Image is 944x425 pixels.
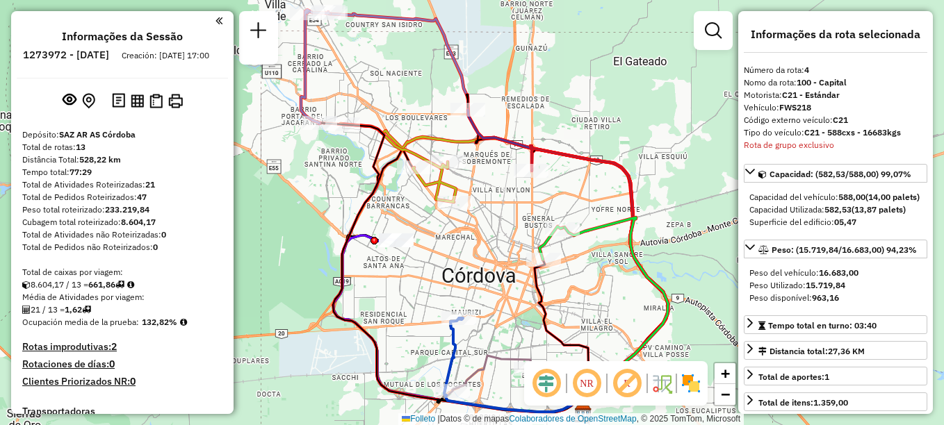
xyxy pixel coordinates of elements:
[744,64,927,76] div: Número da rota:
[180,318,187,326] em: Média calculada utilizando a maior ocupação (%Peso ou %Cubagem) de cada rota da sessão. Rotas cro...
[812,292,839,303] strong: 963,16
[79,90,98,112] button: Centralizar mapa no depósito ou ponto de apoio
[22,153,222,166] div: Distância Total:
[721,365,730,382] span: +
[22,341,222,353] h4: Rotas improdutivas:
[749,216,922,228] div: Superficie del edificio:
[215,12,222,28] a: Clique aqui para minimizar o painel
[31,304,82,315] font: 21 / 13 =
[680,372,702,394] img: Exibir/Ocultar setores
[88,279,115,290] strong: 661,86
[105,204,149,215] strong: 233.219,84
[744,114,927,126] div: Código externo veículo:
[758,372,829,382] span: Total de aportes:
[23,49,109,61] h6: 1273972 - [DATE]
[22,141,222,153] div: Total de rotas:
[22,266,222,278] div: Total de caixas por viagem:
[772,244,917,255] span: Peso: (15.719,84/16.683,00) 94,23%
[699,17,727,44] a: Exibir filtros
[22,306,31,314] i: Total de Atividades
[161,229,166,240] strong: 0
[744,90,840,100] font: Motorista:
[22,166,222,178] div: Tempo total:
[749,192,920,202] font: Capacidad del vehículo:
[838,192,865,202] strong: 588,00
[715,384,735,405] a: Alejar
[128,91,147,110] button: Visualizar relatório de Roteirização
[833,115,848,125] strong: C21
[22,178,222,191] div: Total de Atividades Roteirizadas:
[22,317,139,327] span: Ocupación media de la prueba:
[22,228,222,241] div: Total de Atividades não Roteirizadas:
[147,91,165,111] button: Visualizar Romaneio
[22,216,222,228] div: Cubagem total roteirizado:
[70,167,92,177] strong: 77:29
[744,102,811,112] font: Vehículo:
[804,127,901,137] strong: C21 - 588cxs - 16683kgs
[865,192,920,202] strong: (14,00 palets)
[115,281,124,289] i: Total de rotas
[768,320,877,331] span: Tempo total en turno: 03:40
[744,392,927,411] a: Total de itens:1.359,00
[22,281,31,289] i: Cubagem total roteirizado
[806,280,845,290] strong: 15.719,84
[744,315,927,334] a: Tempo total en turno: 03:40
[749,280,845,290] font: Peso Utilizado:
[651,372,673,394] img: Fluxo de ruas
[121,217,156,227] strong: 8.604,17
[824,372,829,382] strong: 1
[852,204,906,215] strong: (13,87 palets)
[22,191,222,203] div: Total de Pedidos Roteirizados:
[744,126,927,139] div: Tipo do veículo:
[744,28,927,41] h4: Informações da rota selecionada
[749,267,858,278] span: Peso del vehículo:
[509,414,636,424] a: Colaboradores de OpenStreetMap
[749,292,922,304] div: Peso disponível:
[744,341,927,360] a: Distancia total:27,36 KM
[744,139,927,151] div: Rota de grupo exclusivo
[530,367,563,400] span: Ocultar deslocamento
[116,49,215,62] div: Creación: [DATE] 17:00
[438,414,440,424] span: |
[22,128,222,141] div: Depósito:
[813,397,848,408] strong: 1.359,00
[22,203,222,216] div: Peso total roteirizado:
[570,367,603,400] span: Ocultar NR
[22,291,222,303] div: Média de Atividades por viagem:
[402,414,435,424] a: Folleto
[744,261,927,310] div: Peso: (15.719,84/16.683,00) 94,23%
[779,102,811,112] strong: FWS218
[245,17,272,48] a: Nova sessão e pesquisa
[804,65,809,75] strong: 4
[610,367,644,400] span: Exibir rótulo
[127,281,134,289] i: Meta Caixas/viagem: 325,98 Diferença: 335,88
[770,346,865,356] font: Distancia total:
[76,142,86,152] strong: 13
[721,385,730,403] span: −
[22,358,222,370] h4: Rotaciones de días:
[137,192,147,202] strong: 47
[109,358,115,370] strong: 0
[22,376,222,387] h4: Clientes Priorizados NR:
[142,317,177,327] strong: 132,82%
[770,169,911,179] span: Capacidad: (582,53/588,00) 99,07%
[819,267,858,278] strong: 16.683,00
[744,240,927,258] a: Peso: (15.719,84/16.683,00) 94,23%
[398,413,744,425] div: Datos © de mapas , © 2025 TomTom, Microsoft
[834,217,856,227] strong: 05,47
[31,279,115,290] font: 8.604,17 / 13 =
[744,367,927,385] a: Total de aportes:1
[744,185,927,234] div: Capacidad: (582,53/588,00) 99,07%
[744,164,927,183] a: Capacidad: (582,53/588,00) 99,07%
[744,76,927,89] div: Nomo da rota:
[59,129,136,140] strong: SAZ AR AS Córdoba
[79,154,121,165] strong: 528,22 km
[153,242,158,252] strong: 0
[82,306,91,314] i: Total de rotas
[828,346,865,356] span: 27,36 KM
[758,397,848,409] div: Total de itens:
[109,90,128,112] button: Logs desbloquear sessão
[62,30,183,43] h4: Informações da Sessão
[22,406,222,417] h4: Transportadoras
[782,90,840,100] strong: C21 - Estándar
